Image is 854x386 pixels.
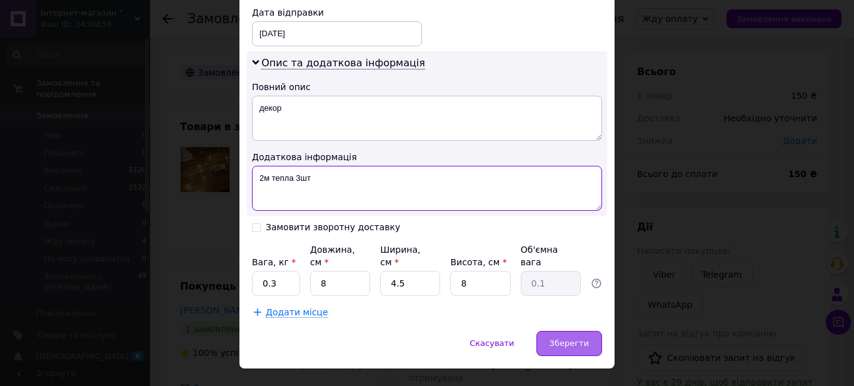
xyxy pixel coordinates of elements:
span: Скасувати [470,338,514,348]
label: Ширина, см [380,245,420,267]
label: Вага, кг [252,257,296,267]
div: Замовити зворотну доставку [266,222,400,233]
label: Висота, см [450,257,506,267]
div: Додаткова інформація [252,151,602,163]
div: Дата відправки [252,6,422,19]
div: Об'ємна вага [521,243,581,268]
textarea: 2м тепла 3шт [252,166,602,211]
span: Додати місце [266,307,328,318]
label: Довжина, см [310,245,355,267]
div: Повний опис [252,81,602,93]
span: Опис та додаткова інформація [261,57,425,69]
textarea: декор [252,96,602,141]
span: Зберегти [550,338,589,348]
